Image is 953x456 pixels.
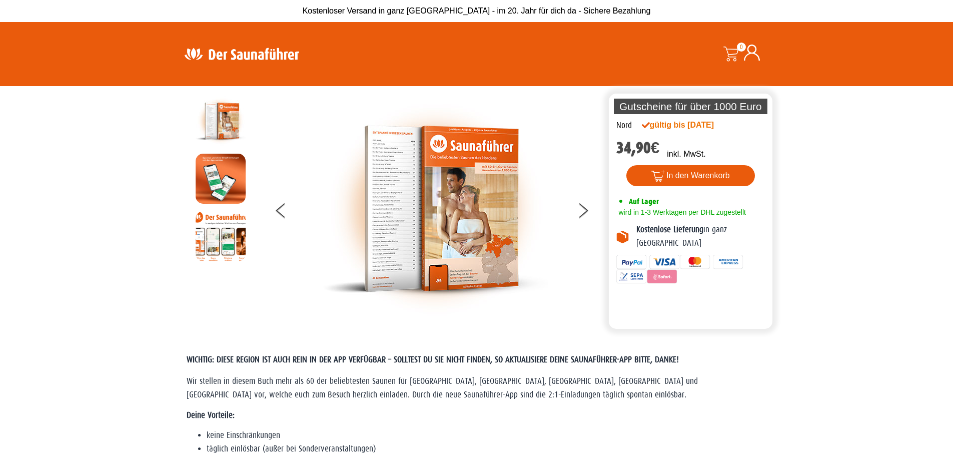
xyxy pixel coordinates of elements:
[187,355,679,364] span: WICHTIG: DIESE REGION IST AUCH REIN IN DER APP VERFÜGBAR – SOLLTEST DU SIE NICHT FINDEN, SO AKTUA...
[737,43,746,52] span: 0
[614,99,768,114] p: Gutscheine für über 1000 Euro
[629,197,659,206] span: Auf Lager
[196,154,246,204] img: MOCKUP-iPhone_regional
[626,165,755,186] button: In den Warenkorb
[207,442,767,455] li: täglich einlösbar (außer bei Sonderveranstaltungen)
[187,410,235,420] strong: Deine Vorteile:
[187,376,698,399] span: Wir stellen in diesem Buch mehr als 60 der beliebtesten Saunen für [GEOGRAPHIC_DATA], [GEOGRAPHIC...
[636,223,765,250] p: in ganz [GEOGRAPHIC_DATA]
[196,96,246,146] img: der-saunafuehrer-2025-nord
[667,148,705,160] p: inkl. MwSt.
[616,139,660,157] bdi: 34,90
[636,225,703,234] b: Kostenlose Lieferung
[616,119,632,132] div: Nord
[323,96,548,321] img: der-saunafuehrer-2025-nord
[616,208,746,216] span: wird in 1-3 Werktagen per DHL zugestellt
[303,7,651,15] span: Kostenloser Versand in ganz [GEOGRAPHIC_DATA] - im 20. Jahr für dich da - Sichere Bezahlung
[207,429,767,442] li: keine Einschränkungen
[196,211,246,261] img: Anleitung7tn
[642,119,736,131] div: gültig bis [DATE]
[651,139,660,157] span: €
